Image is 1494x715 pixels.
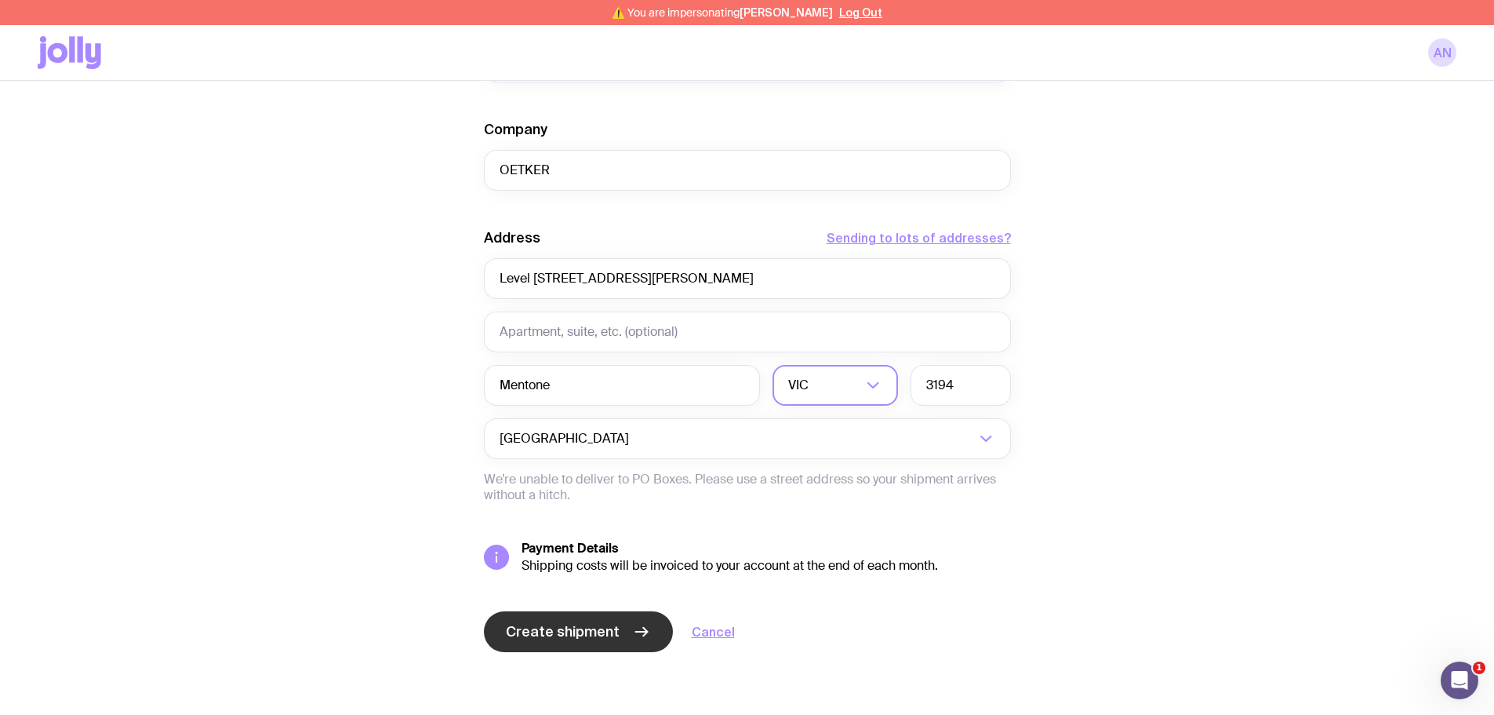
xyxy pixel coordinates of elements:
span: VIC [788,365,812,406]
input: Apartment, suite, etc. (optional) [484,312,1011,352]
label: Company [484,120,547,139]
a: AN [1428,38,1456,67]
div: Search for option [772,365,898,406]
p: We’re unable to deliver to PO Boxes. Please use a street address so your shipment arrives without... [484,472,1011,503]
input: Street Address [484,258,1011,299]
input: Postcode [911,365,1011,406]
div: Search for option [484,418,1011,459]
span: [PERSON_NAME] [740,6,833,19]
label: Address [484,228,540,247]
div: Shipping costs will be invoiced to your account at the end of each month. [522,558,1011,574]
button: Sending to lots of addresses? [827,228,1011,247]
h5: Payment Details [522,541,1011,556]
input: Company Name (optional) [484,150,1011,191]
span: [GEOGRAPHIC_DATA] [500,418,632,459]
input: Suburb [484,365,760,406]
button: Create shipment [484,611,673,652]
button: Log Out [839,6,882,19]
a: Cancel [692,622,735,641]
input: Search for option [632,418,975,459]
span: ⚠️ You are impersonating [612,6,833,19]
input: Search for option [812,365,862,406]
span: 1 [1473,662,1485,674]
iframe: Intercom live chat [1441,662,1478,699]
span: Create shipment [506,622,620,641]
